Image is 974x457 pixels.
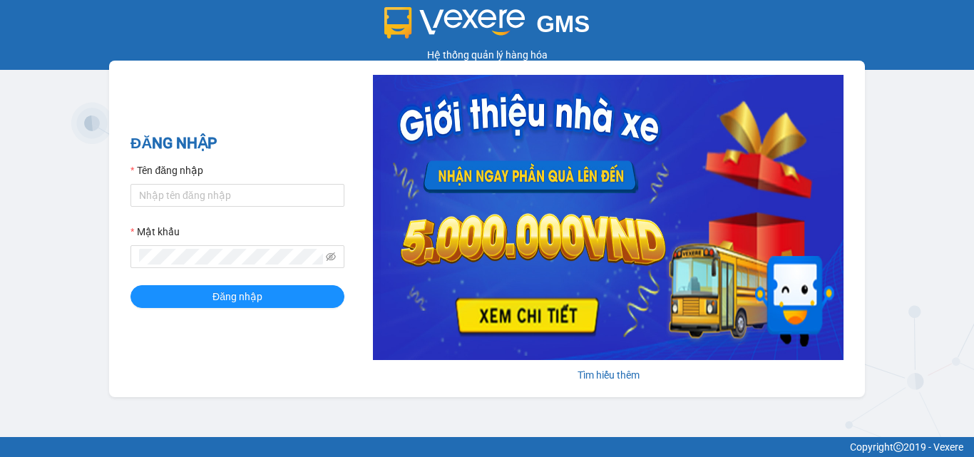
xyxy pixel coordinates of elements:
a: GMS [384,21,590,33]
img: banner-0 [373,75,844,360]
div: Copyright 2019 - Vexere [11,439,963,455]
div: Tìm hiểu thêm [373,367,844,383]
span: eye-invisible [326,252,336,262]
span: GMS [536,11,590,37]
button: Đăng nhập [130,285,344,308]
label: Mật khẩu [130,224,180,240]
span: Đăng nhập [212,289,262,304]
div: Hệ thống quản lý hàng hóa [4,47,970,63]
input: Tên đăng nhập [130,184,344,207]
label: Tên đăng nhập [130,163,203,178]
h2: ĐĂNG NHẬP [130,132,344,155]
span: copyright [893,442,903,452]
input: Mật khẩu [139,249,323,265]
img: logo 2 [384,7,526,38]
